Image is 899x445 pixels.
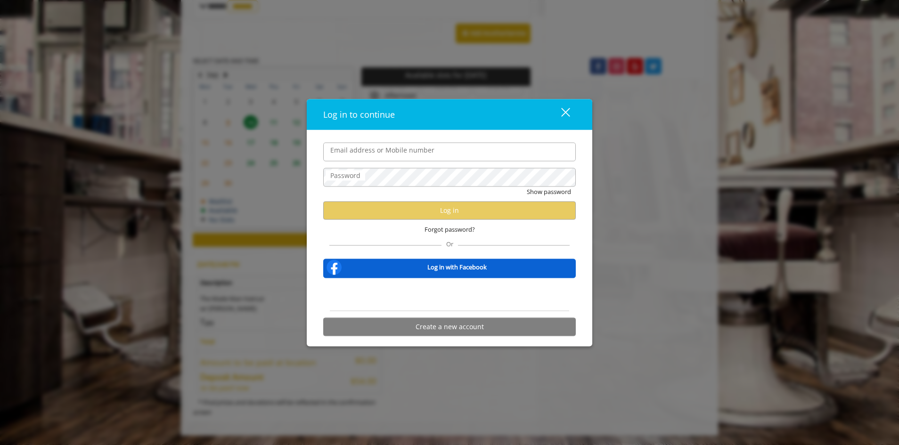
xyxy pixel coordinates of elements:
span: Log in to continue [323,108,395,120]
input: Password [323,168,576,186]
input: Email address or Mobile number [323,142,576,161]
iframe: Sign in with Google Button [396,284,503,305]
label: Email address or Mobile number [326,145,439,155]
img: facebook-logo [325,258,343,276]
span: Forgot password? [425,224,475,234]
button: Log in [323,201,576,219]
span: Or [441,239,458,248]
button: Create a new account [323,317,576,336]
button: close dialog [544,105,576,124]
b: Log in with Facebook [427,262,487,272]
label: Password [326,170,365,180]
div: close dialog [550,107,569,121]
button: Show password [527,186,571,196]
